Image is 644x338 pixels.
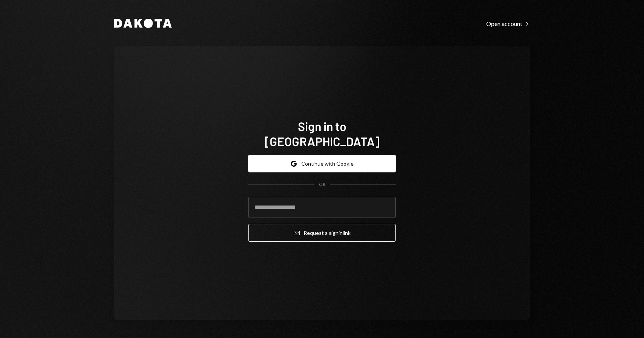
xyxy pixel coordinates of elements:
button: Continue with Google [248,155,396,172]
div: OR [319,181,325,188]
button: Request a signinlink [248,224,396,242]
div: Open account [486,20,530,27]
h1: Sign in to [GEOGRAPHIC_DATA] [248,119,396,149]
a: Open account [486,19,530,27]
